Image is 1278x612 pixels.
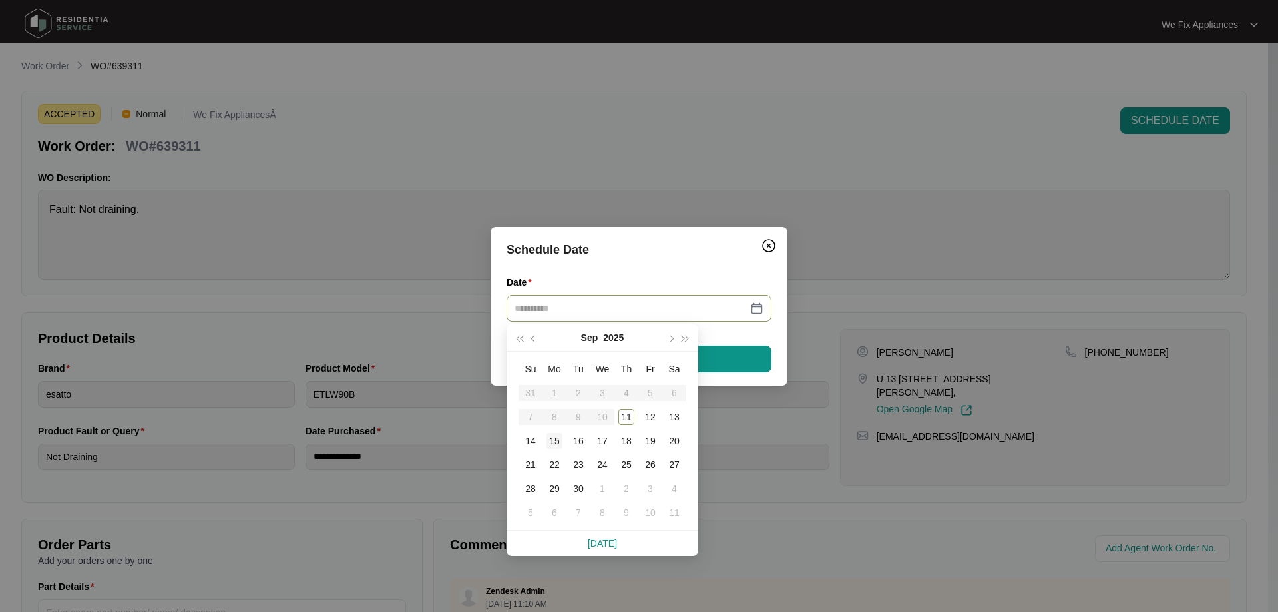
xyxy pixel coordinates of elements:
[666,505,682,521] div: 11
[546,505,562,521] div: 6
[758,235,779,256] button: Close
[603,324,624,351] button: 2025
[618,457,634,473] div: 25
[594,481,610,497] div: 1
[642,481,658,497] div: 3
[666,457,682,473] div: 27
[566,357,590,381] th: Tu
[594,505,610,521] div: 8
[566,453,590,477] td: 2025-09-23
[614,357,638,381] th: Th
[546,457,562,473] div: 22
[614,453,638,477] td: 2025-09-25
[642,505,658,521] div: 10
[523,481,538,497] div: 28
[507,276,537,289] label: Date
[638,477,662,501] td: 2025-10-03
[590,453,614,477] td: 2025-09-24
[590,477,614,501] td: 2025-10-01
[662,501,686,525] td: 2025-10-11
[519,429,542,453] td: 2025-09-14
[614,429,638,453] td: 2025-09-18
[642,457,658,473] div: 26
[638,429,662,453] td: 2025-09-19
[590,429,614,453] td: 2025-09-17
[638,405,662,429] td: 2025-09-12
[570,433,586,449] div: 16
[638,357,662,381] th: Fr
[542,501,566,525] td: 2025-10-06
[642,433,658,449] div: 19
[662,405,686,429] td: 2025-09-13
[618,409,634,425] div: 11
[523,457,538,473] div: 21
[519,477,542,501] td: 2025-09-28
[666,481,682,497] div: 4
[618,505,634,521] div: 9
[590,357,614,381] th: We
[542,357,566,381] th: Mo
[614,477,638,501] td: 2025-10-02
[618,433,634,449] div: 18
[588,538,617,549] a: [DATE]
[666,433,682,449] div: 20
[590,501,614,525] td: 2025-10-08
[523,433,538,449] div: 14
[566,501,590,525] td: 2025-10-07
[642,409,658,425] div: 12
[542,453,566,477] td: 2025-09-22
[570,457,586,473] div: 23
[662,453,686,477] td: 2025-09-27
[614,501,638,525] td: 2025-10-09
[566,429,590,453] td: 2025-09-16
[761,238,777,254] img: closeCircle
[519,501,542,525] td: 2025-10-05
[519,357,542,381] th: Su
[515,301,747,316] input: Date
[523,505,538,521] div: 5
[546,481,562,497] div: 29
[542,477,566,501] td: 2025-09-29
[542,429,566,453] td: 2025-09-15
[570,481,586,497] div: 30
[662,429,686,453] td: 2025-09-20
[546,433,562,449] div: 15
[618,481,634,497] div: 2
[638,453,662,477] td: 2025-09-26
[638,501,662,525] td: 2025-10-10
[662,357,686,381] th: Sa
[507,240,771,259] div: Schedule Date
[519,453,542,477] td: 2025-09-21
[566,477,590,501] td: 2025-09-30
[662,477,686,501] td: 2025-10-04
[594,457,610,473] div: 24
[570,505,586,521] div: 7
[581,324,598,351] button: Sep
[594,433,610,449] div: 17
[614,405,638,429] td: 2025-09-11
[666,409,682,425] div: 13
